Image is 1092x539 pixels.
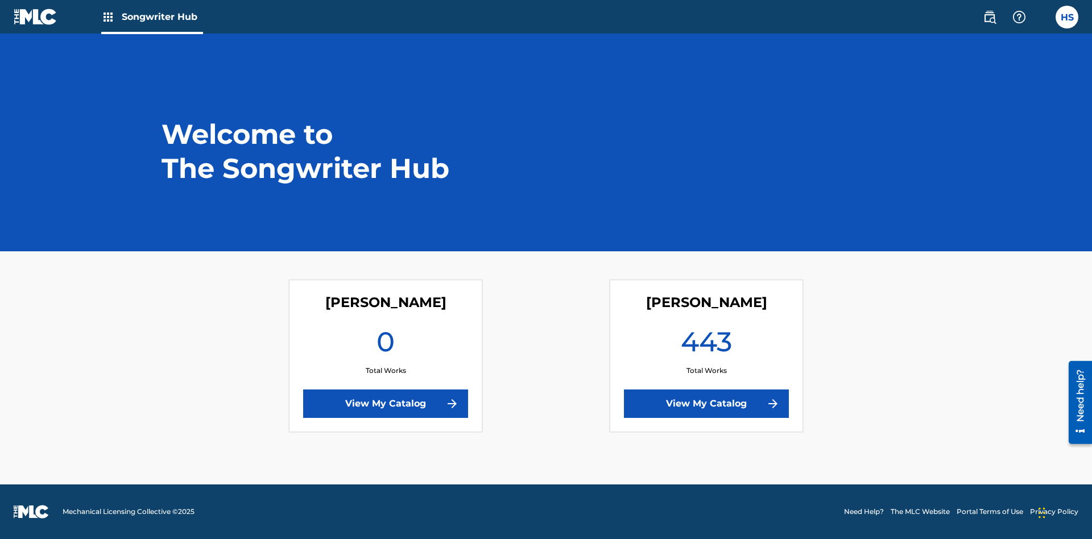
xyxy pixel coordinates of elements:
[101,10,115,24] img: Top Rightsholders
[1030,507,1078,517] a: Privacy Policy
[686,366,727,376] p: Total Works
[377,325,395,366] h1: 0
[325,294,446,311] h4: Lorna Singerton
[162,117,452,185] h1: Welcome to The Songwriter Hub
[978,6,1001,28] a: Public Search
[14,505,49,519] img: logo
[122,10,203,23] span: Songwriter Hub
[844,507,884,517] a: Need Help?
[766,397,780,411] img: f7272a7cc735f4ea7f67.svg
[957,507,1023,517] a: Portal Terms of Use
[983,10,996,24] img: search
[1035,484,1092,539] iframe: Chat Widget
[624,389,789,418] a: View My Catalog
[891,507,950,517] a: The MLC Website
[681,325,732,366] h1: 443
[1037,11,1049,23] div: Notifications
[1008,6,1031,28] div: Help
[1056,6,1078,28] div: User Menu
[366,366,406,376] p: Total Works
[303,389,468,418] a: View My Catalog
[14,9,57,25] img: MLC Logo
[63,507,195,517] span: Mechanical Licensing Collective © 2025
[1060,356,1092,450] iframe: Resource Center
[646,294,767,311] h4: Toby Songwriter
[1012,10,1026,24] img: help
[1039,496,1045,530] div: Drag
[445,397,459,411] img: f7272a7cc735f4ea7f67.svg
